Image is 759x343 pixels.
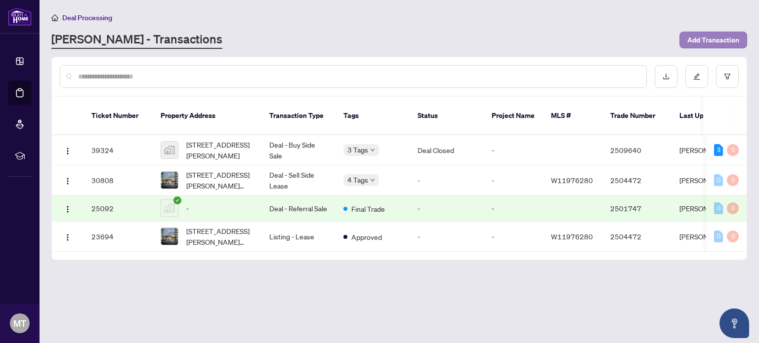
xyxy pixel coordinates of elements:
td: - [410,165,484,195]
img: thumbnail-img [161,228,178,245]
span: [STREET_ADDRESS][PERSON_NAME][PERSON_NAME] [186,169,253,191]
img: logo [8,7,32,26]
button: edit [685,65,708,88]
th: Project Name [484,97,543,135]
span: 4 Tags [347,174,368,186]
span: filter [724,73,731,80]
td: Deal - Sell Side Lease [261,165,336,195]
span: down [370,178,375,183]
span: [STREET_ADDRESS][PERSON_NAME][PERSON_NAME] [186,226,253,247]
div: 0 [714,174,723,186]
td: 30808 [84,165,153,195]
td: - [484,222,543,252]
button: Logo [60,142,76,158]
td: - [484,195,543,222]
td: [PERSON_NAME] [672,165,746,195]
span: check-circle [173,196,181,204]
span: MT [13,316,26,330]
span: W11976280 [551,232,593,241]
td: Deal - Referral Sale [261,195,336,222]
td: 2509640 [602,135,672,165]
th: Property Address [153,97,261,135]
th: Trade Number [602,97,672,135]
button: Open asap [719,308,749,338]
div: 3 [714,144,723,156]
button: filter [716,65,739,88]
span: Add Transaction [687,32,739,48]
td: [PERSON_NAME] [672,222,746,252]
span: download [663,73,670,80]
a: [PERSON_NAME] - Transactions [51,31,222,49]
td: 23694 [84,222,153,252]
span: Approved [351,231,382,242]
span: down [370,148,375,152]
img: Logo [64,147,72,155]
img: Logo [64,177,72,185]
div: 0 [714,202,723,214]
td: - [484,135,543,165]
td: 25092 [84,195,153,222]
button: Logo [60,229,76,244]
button: Add Transaction [679,32,747,48]
button: Logo [60,200,76,216]
img: Logo [64,233,72,241]
td: 2504472 [602,222,672,252]
button: download [655,65,677,88]
span: edit [693,73,700,80]
span: home [51,14,58,21]
span: 3 Tags [347,144,368,155]
td: [PERSON_NAME] [672,195,746,222]
th: Tags [336,97,410,135]
div: 0 [727,202,739,214]
td: [PERSON_NAME] [672,135,746,165]
td: Deal Closed [410,135,484,165]
div: 0 [727,144,739,156]
td: Deal - Buy Side Sale [261,135,336,165]
th: MLS # [543,97,602,135]
div: 0 [714,230,723,242]
img: thumbnail-img [161,172,178,189]
td: 2501747 [602,195,672,222]
img: thumbnail-img [161,142,178,158]
td: Listing - Lease [261,222,336,252]
td: - [410,195,484,222]
span: - [186,203,189,214]
span: Final Trade [351,203,385,214]
img: thumbnail-img [161,200,178,217]
div: 0 [727,230,739,242]
th: Ticket Number [84,97,153,135]
th: Status [410,97,484,135]
span: Deal Processing [62,13,112,22]
div: 0 [727,174,739,186]
td: 39324 [84,135,153,165]
td: - [410,222,484,252]
span: [STREET_ADDRESS][PERSON_NAME] [186,139,253,161]
th: Transaction Type [261,97,336,135]
th: Last Updated By [672,97,746,135]
td: - [484,165,543,195]
span: W11976280 [551,176,593,185]
img: Logo [64,205,72,213]
button: Logo [60,172,76,188]
td: 2504472 [602,165,672,195]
